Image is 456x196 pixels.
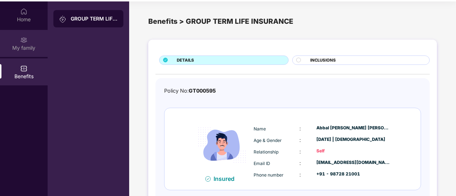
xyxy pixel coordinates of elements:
span: : [299,171,301,178]
span: : [299,148,301,155]
span: : [299,125,301,132]
div: GROUP TERM LIFE INSURANCE [71,15,118,22]
span: GT000595 [189,88,216,94]
div: Benefits > GROUP TERM LIFE INSURANCE [148,16,437,27]
span: Age & Gender [254,138,282,143]
div: [EMAIL_ADDRESS][DOMAIN_NAME] [316,159,391,166]
img: svg+xml;base64,PHN2ZyBpZD0iSG9tZSIgeG1sbnM9Imh0dHA6Ly93d3cudzMub3JnLzIwMDAvc3ZnIiB3aWR0aD0iMjAiIG... [20,8,27,15]
div: Self [316,148,391,155]
span: Phone number [254,172,284,178]
span: : [299,160,301,166]
span: Relationship [254,149,279,155]
div: Insured [214,175,239,182]
div: Policy No: [164,87,216,95]
div: [DATE] | [DEMOGRAPHIC_DATA] [316,136,391,143]
span: : [299,137,301,143]
span: INCLUSIONS [310,57,336,64]
img: icon [192,115,251,174]
span: Email ID [254,161,270,166]
img: svg+xml;base64,PHN2ZyB4bWxucz0iaHR0cDovL3d3dy53My5vcmcvMjAwMC9zdmciIHdpZHRoPSIxNiIgaGVpZ2h0PSIxNi... [205,176,211,182]
span: DETAILS [177,57,194,64]
img: svg+xml;base64,PHN2ZyB3aWR0aD0iMjAiIGhlaWdodD0iMjAiIHZpZXdCb3g9IjAgMCAyMCAyMCIgZmlsbD0ibm9uZSIgeG... [59,15,66,23]
img: svg+xml;base64,PHN2ZyB3aWR0aD0iMjAiIGhlaWdodD0iMjAiIHZpZXdCb3g9IjAgMCAyMCAyMCIgZmlsbD0ibm9uZSIgeG... [20,36,27,44]
span: Name [254,126,266,132]
div: +91 - 98728 21001 [316,171,391,178]
img: svg+xml;base64,PHN2ZyBpZD0iQmVuZWZpdHMiIHhtbG5zPSJodHRwOi8vd3d3LnczLm9yZy8yMDAwL3N2ZyIgd2lkdGg9Ij... [20,65,27,72]
div: Abbal [PERSON_NAME] [PERSON_NAME] [316,125,391,132]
